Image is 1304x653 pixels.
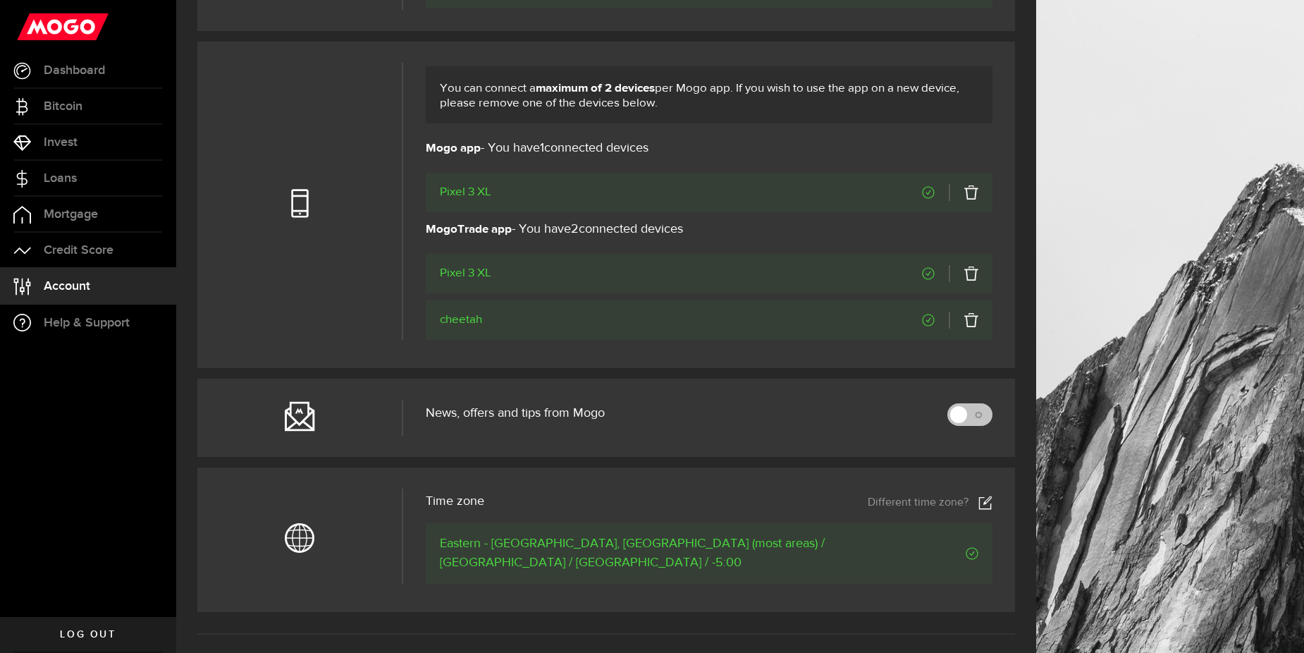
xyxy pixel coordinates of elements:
[871,547,978,560] span: Verified
[44,172,77,185] span: Loans
[440,184,491,201] span: Pixel 3 XL
[440,312,482,329] span: cheetah
[922,267,935,280] span: Verified
[426,407,605,420] span: News, offers and tips from Mogo
[949,265,978,282] a: Delete
[949,312,978,329] a: Delete
[540,142,544,154] span: 1
[868,496,992,510] a: Different time zone?
[44,280,90,293] span: Account
[949,184,978,201] a: Delete
[44,100,82,113] span: Bitcoin
[440,535,871,573] span: Eastern - [GEOGRAPHIC_DATA], [GEOGRAPHIC_DATA] (most areas) / [GEOGRAPHIC_DATA] / [GEOGRAPHIC_DAT...
[426,221,683,238] span: - You have connected devices
[571,223,579,236] span: 2
[536,83,655,94] b: maximum of 2 devices
[426,142,481,154] b: Mogo app
[44,208,98,221] span: Mortgage
[922,186,935,199] span: Verified
[440,265,491,282] span: Pixel 3 XL
[60,630,116,640] span: Log out
[426,140,648,157] span: - You have connected devices
[11,6,54,48] button: Open LiveChat chat widget
[426,66,992,123] div: You can connect a per Mogo app. If you wish to use the app on a new device, please remove one of ...
[44,64,105,77] span: Dashboard
[44,317,130,329] span: Help & Support
[44,244,113,257] span: Credit Score
[44,136,78,149] span: Invest
[426,224,512,236] b: MogoTrade app
[922,314,935,326] span: Verified
[426,495,484,508] span: Time zone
